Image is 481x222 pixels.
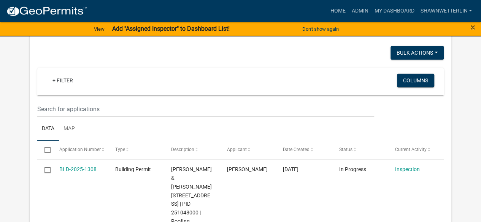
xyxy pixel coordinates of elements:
datatable-header-cell: Application Number [52,141,108,159]
a: Home [327,4,348,18]
span: Date Created [283,147,310,152]
datatable-header-cell: Description [164,141,220,159]
datatable-header-cell: Applicant [220,141,276,159]
input: Search for applications [37,101,374,117]
datatable-header-cell: Current Activity [387,141,443,159]
button: Don't show again [299,23,342,35]
span: Description [171,147,194,152]
datatable-header-cell: Type [108,141,164,159]
a: BLD-2025-1308 [59,166,97,172]
a: Admin [348,4,371,18]
datatable-header-cell: Select [37,141,52,159]
strong: Add "Assigned Inspector" to Dashboard List! [112,25,230,32]
span: Building Permit [115,166,151,172]
span: In Progress [339,166,366,172]
datatable-header-cell: Date Created [276,141,332,159]
button: Bulk Actions [391,46,444,60]
span: Application Number [59,147,101,152]
span: Applicant [227,147,247,152]
span: 08/18/2025 [283,166,298,172]
span: × [470,22,475,33]
a: ShawnWetterlin [417,4,475,18]
button: Columns [397,74,434,87]
span: Presley [227,166,268,172]
datatable-header-cell: Status [332,141,387,159]
span: Current Activity [395,147,426,152]
button: Close [470,23,475,32]
a: View [91,23,108,35]
a: Inspection [395,166,419,172]
a: My Dashboard [371,4,417,18]
a: Data [37,117,59,141]
a: Map [59,117,79,141]
span: Type [115,147,125,152]
span: Status [339,147,352,152]
a: + Filter [46,74,79,87]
